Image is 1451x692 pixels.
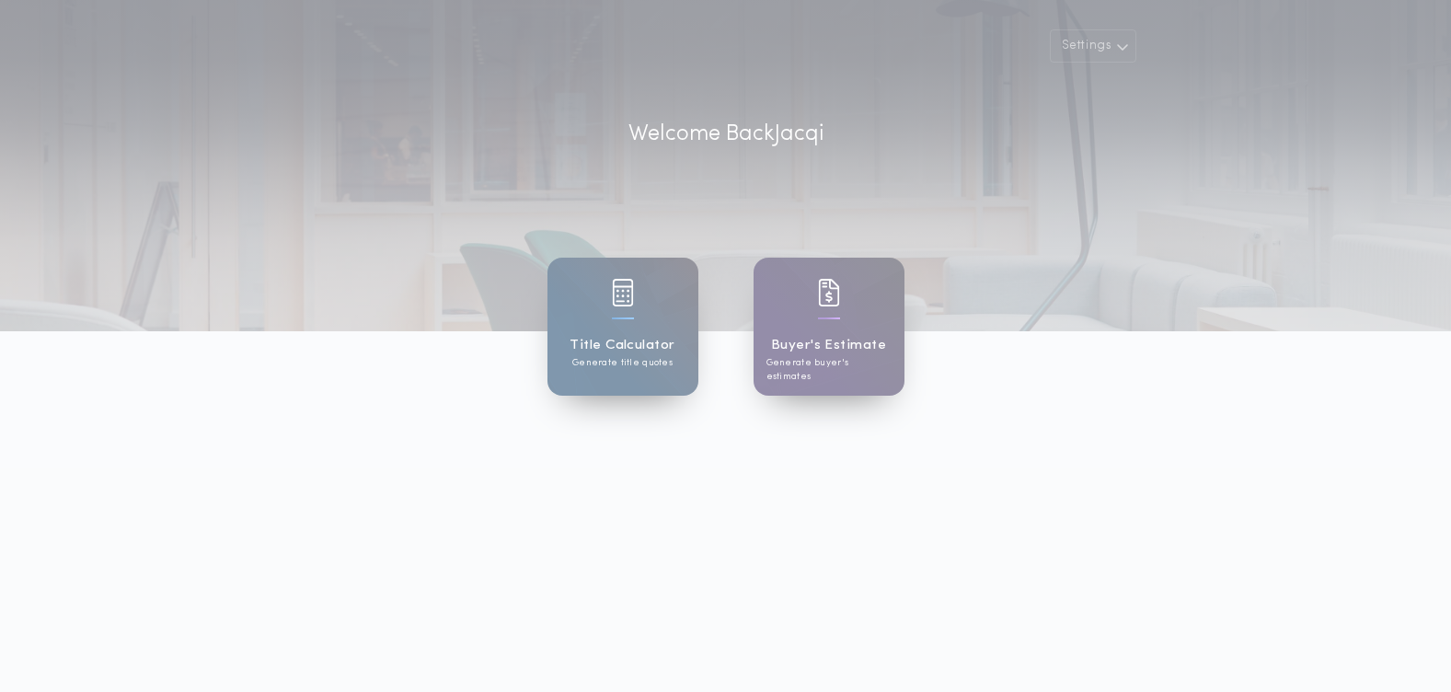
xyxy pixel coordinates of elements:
h1: Buyer's Estimate [771,335,886,356]
p: Generate title quotes [572,356,673,370]
img: card icon [818,279,840,306]
h1: Title Calculator [570,335,674,356]
p: Welcome Back Jacqi [628,118,823,151]
a: card iconTitle CalculatorGenerate title quotes [547,258,698,396]
button: Settings [1050,29,1136,63]
a: card iconBuyer's EstimateGenerate buyer's estimates [754,258,904,396]
img: card icon [612,279,634,306]
p: Generate buyer's estimates [766,356,892,384]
